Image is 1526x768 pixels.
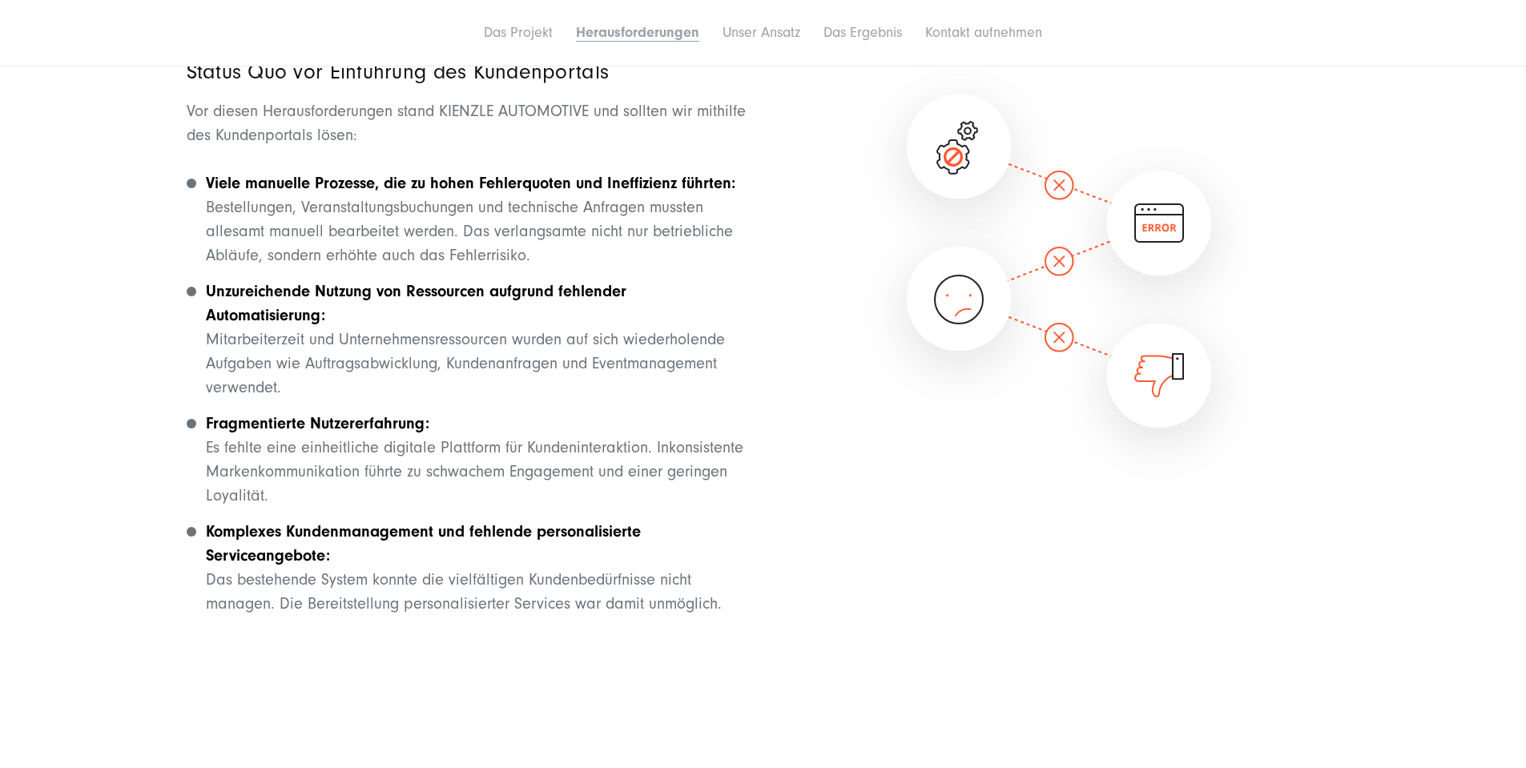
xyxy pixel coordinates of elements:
[823,24,902,41] a: Das Ergebnis
[925,24,1042,41] a: Kontakt aufnehmen
[484,24,553,41] a: Das Projekt
[187,103,746,144] span: Vor diesen Herausforderungen stand KIENZLE AUTOMOTIVE und sollten wir mithilfe des Kundenportals ...
[576,24,699,41] a: Herausforderungen
[206,282,626,324] strong: Unzureichende Nutzung von Ressourcen aufgrund fehlender Automatisierung:
[187,56,748,88] h3: Status Quo vor Einführung des Kundenportals
[206,199,733,264] span: Bestellungen, Veranstaltungsbuchungen und technische Anfragen mussten allesamt manuell bearbeitet...
[206,331,725,396] span: Mitarbeiterzeit und Unternehmensressourcen wurden auf sich wiederholende Aufgaben wie Auftragsabw...
[206,414,429,432] strong: Fragmentierte Nutzererfahrung:
[206,522,641,565] strong: Komplexes Kundenmanagement und fehlende personalisierte Serviceangebote:
[206,571,722,613] span: Das bestehende System konnte die vielfältigen Kundenbedürfnisse nicht managen. Die Bereitstellung...
[723,24,800,41] a: Unser Ansatz
[856,56,1262,492] img: Bild mit 4 Symbolen, die die Fehlerquote und unzufriedene Kunden anzeigen - Status quoe vor der I...
[206,174,735,192] strong: Viele manuelle Prozesse, die zu hohen Fehlerquoten und Ineffizienz führten:
[206,439,743,505] span: Es fehlte eine einheitliche digitale Plattform für Kundeninteraktion. Inkonsistente Markenkommuni...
